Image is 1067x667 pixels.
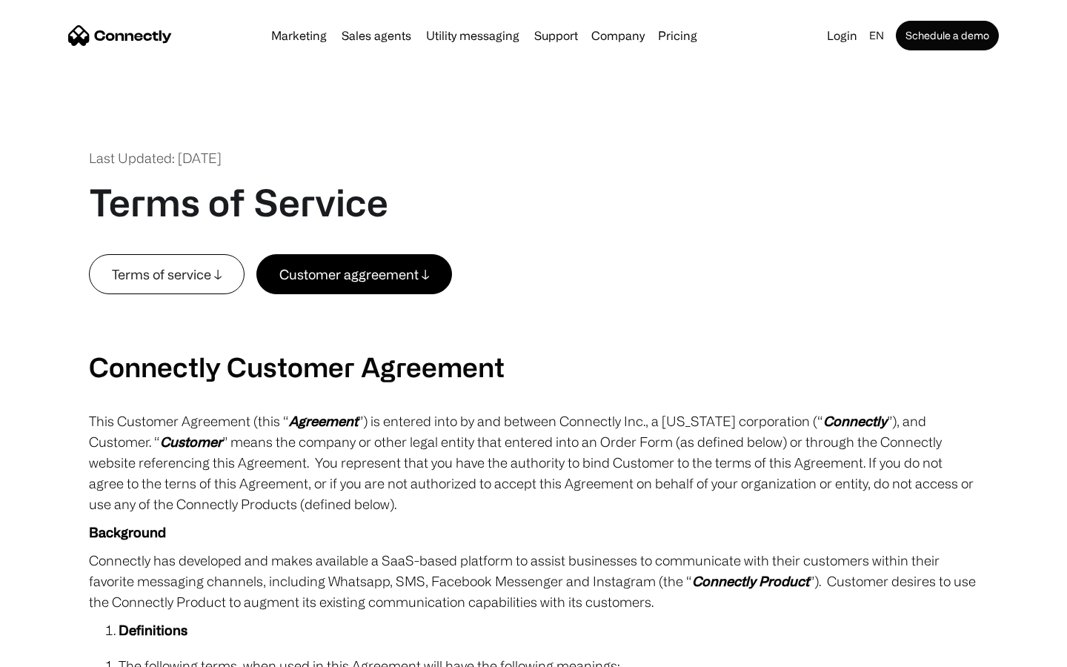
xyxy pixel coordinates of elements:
[823,414,887,428] em: Connectly
[821,25,863,46] a: Login
[528,30,584,42] a: Support
[420,30,525,42] a: Utility messaging
[30,641,89,662] ul: Language list
[89,294,978,315] p: ‍
[119,623,187,637] strong: Definitions
[869,25,884,46] div: en
[289,414,358,428] em: Agreement
[896,21,999,50] a: Schedule a demo
[89,525,166,540] strong: Background
[336,30,417,42] a: Sales agents
[591,25,645,46] div: Company
[89,322,978,343] p: ‍
[89,550,978,612] p: Connectly has developed and makes available a SaaS-based platform to assist businesses to communi...
[279,264,429,285] div: Customer aggreement ↓
[89,148,222,168] div: Last Updated: [DATE]
[89,411,978,514] p: This Customer Agreement (this “ ”) is entered into by and between Connectly Inc., a [US_STATE] co...
[692,574,809,588] em: Connectly Product
[160,434,222,449] em: Customer
[89,180,388,225] h1: Terms of Service
[89,351,978,382] h2: Connectly Customer Agreement
[652,30,703,42] a: Pricing
[112,264,222,285] div: Terms of service ↓
[265,30,333,42] a: Marketing
[15,640,89,662] aside: Language selected: English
